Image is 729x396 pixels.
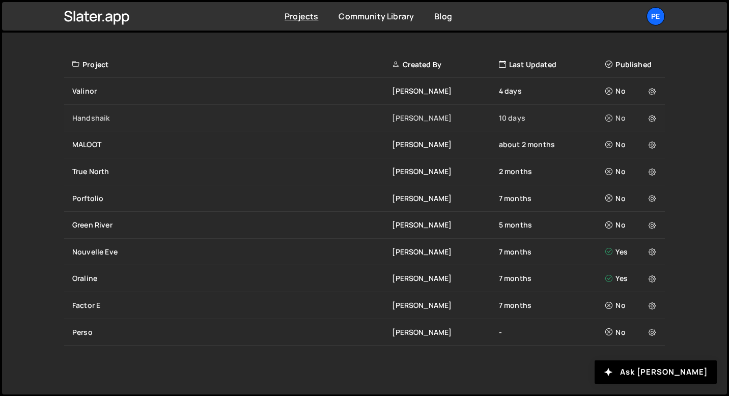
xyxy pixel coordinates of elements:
[392,113,498,123] div: [PERSON_NAME]
[499,247,605,257] div: 7 months
[605,86,659,96] div: No
[499,300,605,310] div: 7 months
[72,166,392,177] div: True North
[64,185,665,212] a: Porftolio [PERSON_NAME] 7 months No
[392,220,498,230] div: [PERSON_NAME]
[72,60,392,70] div: Project
[285,11,318,22] a: Projects
[64,131,665,158] a: MALOOT [PERSON_NAME] about 2 months No
[72,247,392,257] div: Nouvelle Eve
[434,11,452,22] a: Blog
[64,319,665,346] a: Perso [PERSON_NAME] - No
[605,193,659,204] div: No
[64,212,665,239] a: Green River [PERSON_NAME] 5 months No
[499,273,605,284] div: 7 months
[72,86,392,96] div: Valinor
[64,78,665,105] a: Valinor [PERSON_NAME] 4 days No
[392,273,498,284] div: [PERSON_NAME]
[499,86,605,96] div: 4 days
[64,105,665,132] a: Handshaik [PERSON_NAME] 10 days No
[392,193,498,204] div: [PERSON_NAME]
[499,193,605,204] div: 7 months
[499,60,605,70] div: Last Updated
[605,220,659,230] div: No
[499,327,605,337] div: -
[605,300,659,310] div: No
[64,239,665,266] a: Nouvelle Eve [PERSON_NAME] 7 months Yes
[499,220,605,230] div: 5 months
[392,327,498,337] div: [PERSON_NAME]
[72,273,392,284] div: Oraline
[64,265,665,292] a: Oraline [PERSON_NAME] 7 months Yes
[392,60,498,70] div: Created By
[605,166,659,177] div: No
[392,166,498,177] div: [PERSON_NAME]
[499,139,605,150] div: about 2 months
[72,193,392,204] div: Porftolio
[605,113,659,123] div: No
[64,158,665,185] a: True North [PERSON_NAME] 2 months No
[72,139,392,150] div: MALOOT
[647,7,665,25] a: Pe
[392,247,498,257] div: [PERSON_NAME]
[605,327,659,337] div: No
[392,300,498,310] div: [PERSON_NAME]
[64,292,665,319] a: Factor E [PERSON_NAME] 7 months No
[605,60,659,70] div: Published
[72,327,392,337] div: Perso
[339,11,414,22] a: Community Library
[605,139,659,150] div: No
[605,247,659,257] div: Yes
[72,220,392,230] div: Green River
[595,360,717,384] button: Ask [PERSON_NAME]
[499,113,605,123] div: 10 days
[605,273,659,284] div: Yes
[392,139,498,150] div: [PERSON_NAME]
[499,166,605,177] div: 2 months
[392,86,498,96] div: [PERSON_NAME]
[72,113,392,123] div: Handshaik
[72,300,392,310] div: Factor E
